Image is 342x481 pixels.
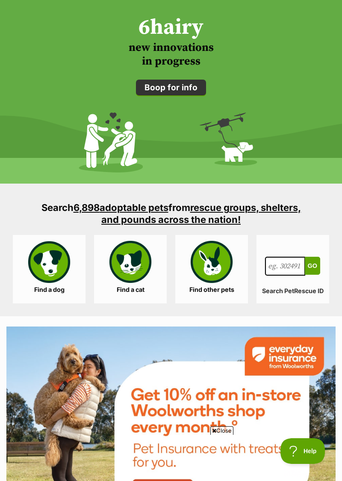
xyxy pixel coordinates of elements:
[175,235,248,303] a: Find other pets
[256,288,329,295] label: Search PetRescue ID
[280,438,325,464] iframe: Help Scout Beacon - Open
[6,14,336,41] h2: hairy
[34,202,308,226] h3: Search from
[136,80,206,96] a: Boop for info
[139,14,150,41] span: 6
[74,202,100,213] span: 6,898
[265,257,305,276] input: eg. 302491
[101,202,301,225] a: rescue groups, shelters, and pounds across the nation!
[94,235,167,303] a: Find a cat
[210,426,233,435] span: Close
[74,202,168,213] a: 6,898adoptable pets
[305,257,320,275] button: Go
[6,41,336,68] h3: new innovations in progress
[13,235,85,303] a: Find a dog
[15,438,327,477] iframe: Advertisement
